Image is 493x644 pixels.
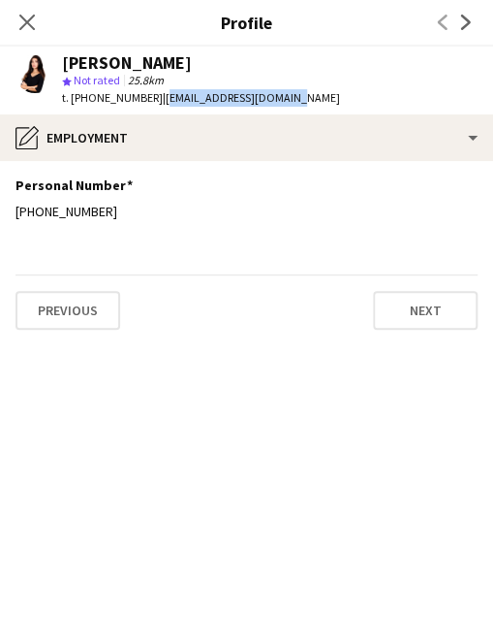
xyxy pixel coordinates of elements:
div: [PHONE_NUMBER] [15,203,478,220]
div: [PERSON_NAME] [62,54,192,72]
span: | [EMAIL_ADDRESS][DOMAIN_NAME] [163,90,340,105]
h3: Personal Number [15,177,133,194]
button: Next [373,291,478,330]
span: t. [PHONE_NUMBER] [62,90,163,105]
button: Previous [15,291,120,330]
span: 25.8km [124,73,168,87]
span: Not rated [74,73,120,87]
